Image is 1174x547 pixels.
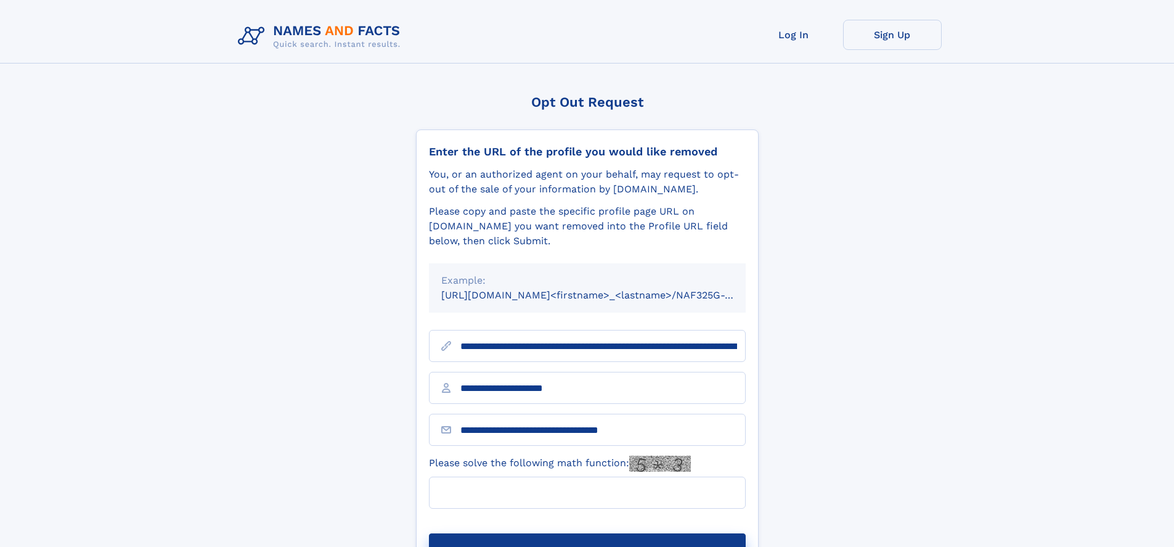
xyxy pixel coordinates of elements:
label: Please solve the following math function: [429,456,691,472]
div: Example: [441,273,733,288]
div: Please copy and paste the specific profile page URL on [DOMAIN_NAME] you want removed into the Pr... [429,204,746,249]
img: Logo Names and Facts [233,20,410,53]
div: Enter the URL of the profile you would like removed [429,145,746,158]
a: Sign Up [843,20,942,50]
a: Log In [744,20,843,50]
div: You, or an authorized agent on your behalf, may request to opt-out of the sale of your informatio... [429,167,746,197]
div: Opt Out Request [416,94,759,110]
small: [URL][DOMAIN_NAME]<firstname>_<lastname>/NAF325G-xxxxxxxx [441,289,769,301]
